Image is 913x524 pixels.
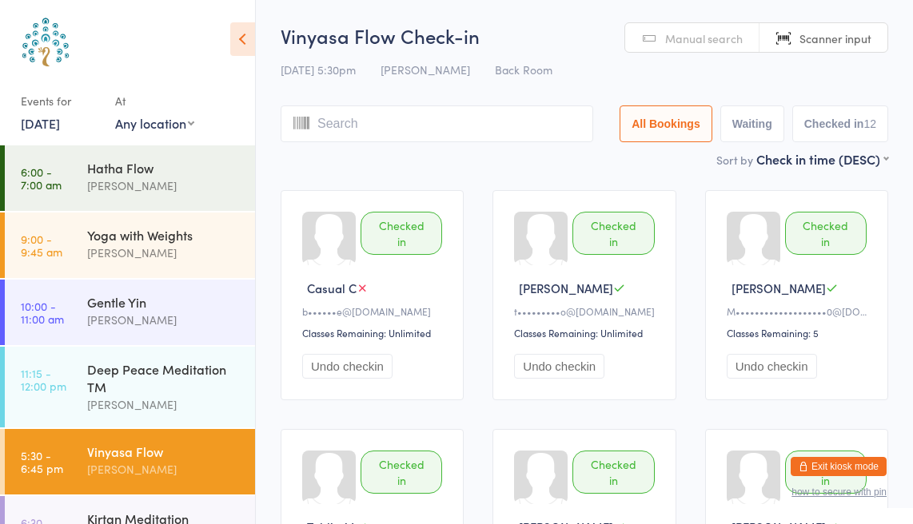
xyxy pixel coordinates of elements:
button: Checked in12 [792,105,888,142]
div: Checked in [361,212,442,255]
a: 10:00 -11:00 amGentle Yin[PERSON_NAME] [5,280,255,345]
a: [DATE] [21,114,60,132]
button: how to secure with pin [791,486,887,498]
div: Gentle Yin [87,293,241,311]
div: [PERSON_NAME] [87,395,241,414]
a: 5:30 -6:45 pmVinyasa Flow[PERSON_NAME] [5,429,255,494]
input: Search [281,105,593,142]
div: Vinyasa Flow [87,443,241,460]
div: Classes Remaining: Unlimited [302,326,447,339]
div: Checked in [785,212,867,255]
button: All Bookings [620,105,712,142]
span: [DATE] 5:30pm [281,62,356,77]
a: 9:00 -9:45 amYoga with Weights[PERSON_NAME] [5,212,255,278]
time: 6:00 - 7:00 am [21,165,62,191]
div: [PERSON_NAME] [87,311,241,329]
a: 6:00 -7:00 amHatha Flow[PERSON_NAME] [5,145,255,211]
span: Scanner input [799,30,871,46]
div: At [115,88,194,114]
div: [PERSON_NAME] [87,244,241,262]
div: Check in time (DESC) [756,150,888,168]
div: Checked in [572,212,654,255]
button: Undo checkin [514,354,604,379]
div: Checked in [785,451,867,494]
time: 10:00 - 11:00 am [21,300,64,325]
button: Waiting [720,105,784,142]
a: 11:15 -12:00 pmDeep Peace Meditation TM[PERSON_NAME] [5,347,255,427]
div: Checked in [361,451,442,494]
span: [PERSON_NAME] [381,62,470,77]
span: [PERSON_NAME] [732,280,826,296]
div: b••••••e@[DOMAIN_NAME] [302,304,447,318]
button: Undo checkin [302,354,393,379]
button: Undo checkin [727,354,817,379]
div: Deep Peace Meditation TM [87,360,241,395]
h2: Vinyasa Flow Check-in [281,22,888,49]
div: Classes Remaining: 5 [727,326,871,339]
span: Manual search [665,30,743,46]
div: 12 [863,117,876,130]
label: Sort by [716,152,753,168]
div: [PERSON_NAME] [87,460,241,478]
time: 9:00 - 9:45 am [21,232,62,258]
div: Hatha Flow [87,159,241,177]
div: M•••••••••••••••••••0@[DOMAIN_NAME] [727,304,871,318]
div: Any location [115,114,194,132]
span: Back Room [495,62,552,77]
div: Events for [21,88,99,114]
div: Classes Remaining: Unlimited [514,326,659,339]
div: t•••••••••o@[DOMAIN_NAME] [514,304,659,318]
img: Australian School of Meditation & Yoga [16,12,76,72]
div: Checked in [572,451,654,494]
span: [PERSON_NAME] [519,280,613,296]
span: Casual C [307,280,357,296]
button: Exit kiosk mode [791,457,887,476]
time: 5:30 - 6:45 pm [21,449,63,474]
time: 11:15 - 12:00 pm [21,367,66,392]
div: Yoga with Weights [87,226,241,244]
div: [PERSON_NAME] [87,177,241,195]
